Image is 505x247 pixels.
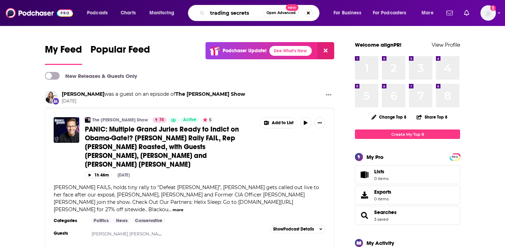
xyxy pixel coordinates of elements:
button: Change Top 8 [367,113,411,121]
a: Charts [116,7,140,19]
button: Share Top 8 [416,110,448,124]
span: Logged in as alignPR [480,5,496,21]
p: Podchaser Update! [223,48,267,54]
span: Lists [374,168,389,175]
button: open menu [368,7,417,19]
span: Active [183,116,196,123]
a: Show notifications dropdown [444,7,456,19]
span: Exports [374,189,391,195]
a: Create My Top 8 [355,129,460,139]
a: News [113,218,130,223]
a: View Profile [432,41,460,48]
a: Searches [357,211,371,220]
a: Exports [355,186,460,205]
span: Exports [357,190,371,200]
button: Show More Button [261,118,297,128]
button: Open AdvancedNew [263,9,299,17]
span: Show Podcast Details [273,227,314,232]
h3: Guests [54,231,85,236]
span: Searches [355,206,460,225]
button: Show profile menu [480,5,496,21]
button: 5 [201,117,214,123]
a: See What's New [269,46,312,56]
button: open menu [82,7,117,19]
button: Show More Button [314,117,325,128]
a: PANIC: Multiple Grand Juries Ready to Indict on Obama-Gate!? [PERSON_NAME] Rally FAIL, Rep [PERSO... [85,125,255,169]
span: ... [168,206,171,213]
a: Politics [91,218,112,223]
a: Popular Feed [90,44,150,65]
a: 74 [153,117,167,123]
button: open menu [417,7,442,19]
div: Search podcasts, credits, & more... [195,5,326,21]
span: 0 items [374,176,389,181]
span: New [286,4,298,11]
img: Podchaser - Follow, Share and Rate Podcasts [6,6,73,20]
span: Add to List [272,120,294,126]
span: For Business [334,8,361,18]
a: Active [180,117,199,123]
img: PANIC: Multiple Grand Juries Ready to Indict on Obama-Gate!? Newsom Rally FAIL, Rep Crockett Roas... [54,117,79,143]
a: The Benny Show [175,91,245,97]
span: Lists [357,170,371,180]
a: Searches [374,209,397,215]
h3: Categories [54,218,85,223]
span: Open Advanced [267,11,296,15]
span: My Feed [45,44,82,60]
span: Monitoring [149,8,174,18]
span: More [422,8,433,18]
a: Jillian Michaels [62,91,105,97]
span: [DATE] [62,98,245,104]
img: User Profile [480,5,496,21]
button: 1h 46m [85,172,112,178]
div: New Appearance [52,97,60,105]
span: For Podcasters [373,8,406,18]
div: [DATE] [117,173,130,178]
button: Show More Button [323,91,334,100]
button: more [173,207,183,213]
a: Conservative [132,218,165,223]
a: Lists [355,165,460,184]
a: PRO [451,154,459,159]
span: Lists [374,168,384,175]
input: Search podcasts, credits, & more... [207,7,263,19]
div: My Activity [366,240,394,246]
a: Welcome alignPR! [355,41,402,48]
span: Podcasts [87,8,108,18]
h3: was a guest on an episode of [62,91,245,98]
svg: Add a profile image [490,5,496,11]
span: Charts [121,8,136,18]
span: 0 items [374,196,391,201]
button: ShowPodcast Details [270,225,325,233]
span: PANIC: Multiple Grand Juries Ready to Indict on Obama-Gate!? [PERSON_NAME] Rally FAIL, Rep [PERSO... [85,125,239,169]
span: [PERSON_NAME] FAILS, holds tiny rally to “Defeat [PERSON_NAME]”, [PERSON_NAME] gets called out li... [54,184,319,213]
img: Jillian Michaels [45,91,58,104]
a: My Feed [45,44,82,65]
button: open menu [144,7,183,19]
img: The Benny Show [85,117,90,123]
span: Popular Feed [90,44,150,60]
a: 3 saved [374,217,388,222]
a: New Releases & Guests Only [45,72,137,80]
a: [PERSON_NAME] [PERSON_NAME], [92,231,167,236]
a: Show notifications dropdown [461,7,472,19]
a: The [PERSON_NAME] Show [92,117,148,123]
button: open menu [329,7,370,19]
span: 74 [159,116,164,123]
div: My Pro [366,154,384,160]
